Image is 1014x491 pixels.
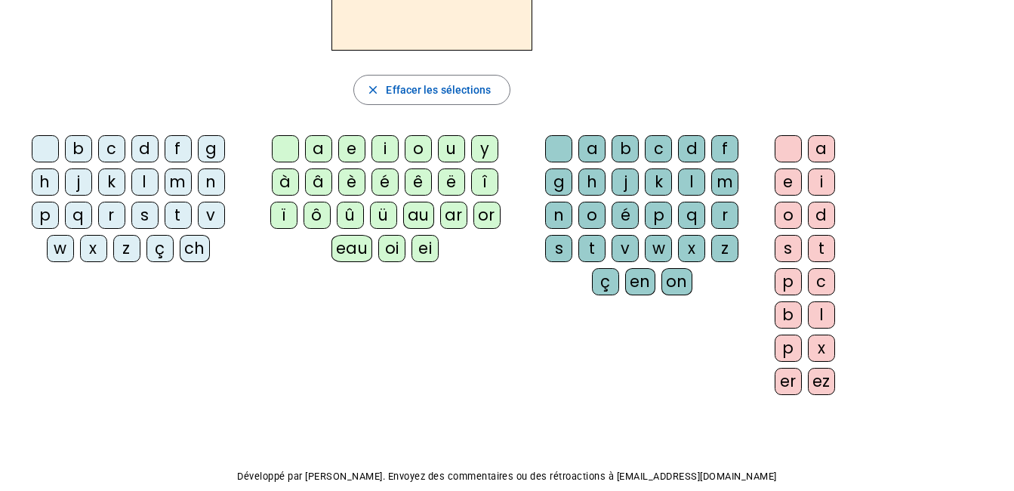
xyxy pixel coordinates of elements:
[775,202,802,229] div: o
[625,268,655,295] div: en
[775,335,802,362] div: p
[808,368,835,395] div: ez
[645,202,672,229] div: p
[645,135,672,162] div: c
[305,168,332,196] div: â
[371,168,399,196] div: é
[305,135,332,162] div: a
[775,168,802,196] div: e
[65,168,92,196] div: j
[47,235,74,262] div: w
[678,135,705,162] div: d
[131,168,159,196] div: l
[808,202,835,229] div: d
[32,168,59,196] div: h
[578,235,606,262] div: t
[775,268,802,295] div: p
[612,202,639,229] div: é
[98,168,125,196] div: k
[471,168,498,196] div: î
[165,135,192,162] div: f
[366,83,380,97] mat-icon: close
[113,235,140,262] div: z
[578,168,606,196] div: h
[612,235,639,262] div: v
[592,268,619,295] div: ç
[645,235,672,262] div: w
[338,135,365,162] div: e
[378,235,405,262] div: oi
[545,168,572,196] div: g
[775,368,802,395] div: er
[411,235,439,262] div: ei
[165,202,192,229] div: t
[545,235,572,262] div: s
[471,135,498,162] div: y
[661,268,692,295] div: on
[808,301,835,329] div: l
[578,135,606,162] div: a
[473,202,501,229] div: or
[371,135,399,162] div: i
[32,202,59,229] div: p
[438,135,465,162] div: u
[304,202,331,229] div: ô
[12,468,1002,486] p: Développé par [PERSON_NAME]. Envoyez des commentaires ou des rétroactions à [EMAIL_ADDRESS][DOMAI...
[403,202,434,229] div: au
[131,135,159,162] div: d
[545,202,572,229] div: n
[180,235,210,262] div: ch
[272,168,299,196] div: à
[808,268,835,295] div: c
[331,235,373,262] div: eau
[711,168,738,196] div: m
[131,202,159,229] div: s
[146,235,174,262] div: ç
[678,235,705,262] div: x
[65,202,92,229] div: q
[198,202,225,229] div: v
[338,168,365,196] div: è
[98,202,125,229] div: r
[65,135,92,162] div: b
[165,168,192,196] div: m
[438,168,465,196] div: ë
[405,135,432,162] div: o
[808,235,835,262] div: t
[98,135,125,162] div: c
[645,168,672,196] div: k
[612,168,639,196] div: j
[775,301,802,329] div: b
[711,235,738,262] div: z
[775,235,802,262] div: s
[270,202,297,229] div: ï
[337,202,364,229] div: û
[578,202,606,229] div: o
[678,202,705,229] div: q
[353,75,510,105] button: Effacer les sélections
[198,135,225,162] div: g
[198,168,225,196] div: n
[440,202,467,229] div: ar
[678,168,705,196] div: l
[386,81,491,99] span: Effacer les sélections
[711,135,738,162] div: f
[711,202,738,229] div: r
[612,135,639,162] div: b
[80,235,107,262] div: x
[808,168,835,196] div: i
[405,168,432,196] div: ê
[808,335,835,362] div: x
[808,135,835,162] div: a
[370,202,397,229] div: ü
